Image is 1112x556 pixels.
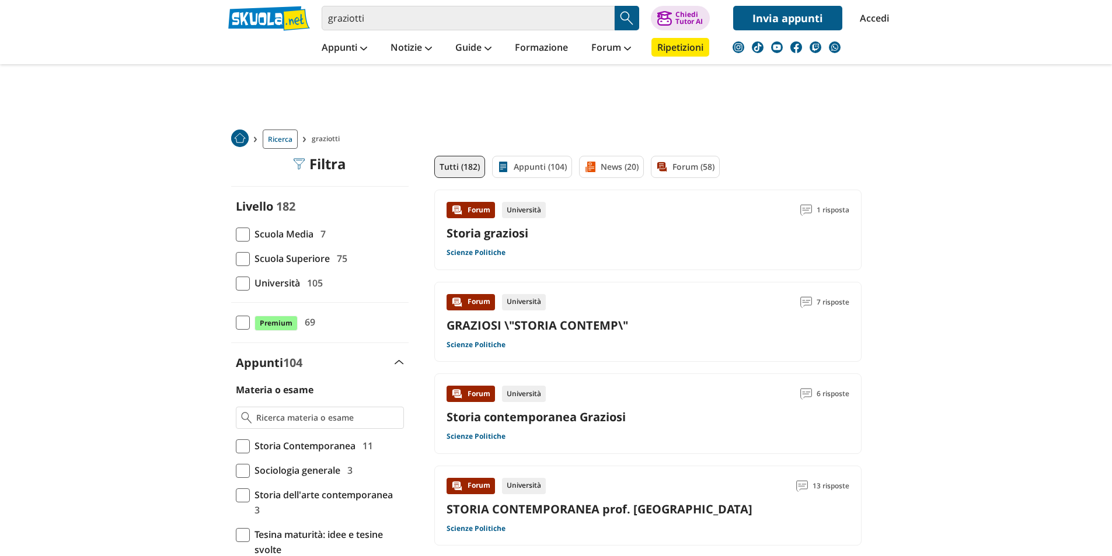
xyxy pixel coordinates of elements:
[236,198,273,214] label: Livello
[316,226,326,242] span: 7
[263,130,298,149] a: Ricerca
[236,383,313,396] label: Materia o esame
[447,202,495,218] div: Forum
[447,248,506,257] a: Scienze Politiche
[800,296,812,308] img: Commenti lettura
[656,161,668,173] img: Forum filtro contenuto
[447,317,628,333] a: GRAZIOSI \"STORIA CONTEMP\"
[250,487,393,502] span: Storia dell'arte contemporanea
[817,294,849,310] span: 7 risposte
[250,251,330,266] span: Scuola Superiore
[451,480,463,492] img: Forum contenuto
[322,6,615,30] input: Cerca appunti, riassunti o versioni
[358,438,373,453] span: 11
[231,130,249,147] img: Home
[343,463,353,478] span: 3
[388,38,435,59] a: Notizie
[615,6,639,30] button: Search Button
[675,11,703,25] div: Chiedi Tutor AI
[451,388,463,400] img: Forum contenuto
[502,386,546,402] div: Università
[588,38,634,59] a: Forum
[651,38,709,57] a: Ripetizioni
[241,412,252,424] img: Ricerca materia o esame
[447,386,495,402] div: Forum
[312,130,344,149] span: graziotti
[250,275,300,291] span: Università
[579,156,644,178] a: News (20)
[447,340,506,349] a: Scienze Politiche
[250,502,260,517] span: 3
[395,360,404,365] img: Apri e chiudi sezione
[447,432,506,441] a: Scienze Politiche
[447,294,495,310] div: Forum
[447,501,752,517] a: STORIA CONTEMPORANEA prof. [GEOGRAPHIC_DATA]
[584,161,596,173] img: News filtro contenuto
[250,226,313,242] span: Scuola Media
[255,316,298,331] span: Premium
[452,38,494,59] a: Guide
[810,41,821,53] img: twitch
[256,412,398,424] input: Ricerca materia o esame
[447,225,528,241] a: Storia graziosi
[512,38,571,59] a: Formazione
[492,156,572,178] a: Appunti (104)
[860,6,884,30] a: Accedi
[447,524,506,533] a: Scienze Politiche
[332,251,347,266] span: 75
[319,38,370,59] a: Appunti
[293,156,346,172] div: Filtra
[829,41,841,53] img: WhatsApp
[502,294,546,310] div: Università
[231,130,249,149] a: Home
[733,41,744,53] img: instagram
[813,478,849,494] span: 13 risposte
[502,478,546,494] div: Università
[434,156,485,178] a: Tutti (182)
[447,478,495,494] div: Forum
[300,314,315,330] span: 69
[817,202,849,218] span: 1 risposta
[800,388,812,400] img: Commenti lettura
[733,6,842,30] a: Invia appunti
[236,355,302,370] label: Appunti
[651,6,710,30] button: ChiediTutor AI
[771,41,783,53] img: youtube
[651,156,720,178] a: Forum (58)
[293,158,305,170] img: Filtra filtri mobile
[618,9,636,27] img: Cerca appunti, riassunti o versioni
[800,204,812,216] img: Commenti lettura
[451,204,463,216] img: Forum contenuto
[502,202,546,218] div: Università
[790,41,802,53] img: facebook
[497,161,509,173] img: Appunti filtro contenuto
[752,41,764,53] img: tiktok
[276,198,295,214] span: 182
[250,438,355,453] span: Storia Contemporanea
[817,386,849,402] span: 6 risposte
[250,463,340,478] span: Sociologia generale
[451,296,463,308] img: Forum contenuto
[302,275,323,291] span: 105
[796,480,808,492] img: Commenti lettura
[283,355,302,370] span: 104
[447,409,626,425] a: Storia contemporanea Graziosi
